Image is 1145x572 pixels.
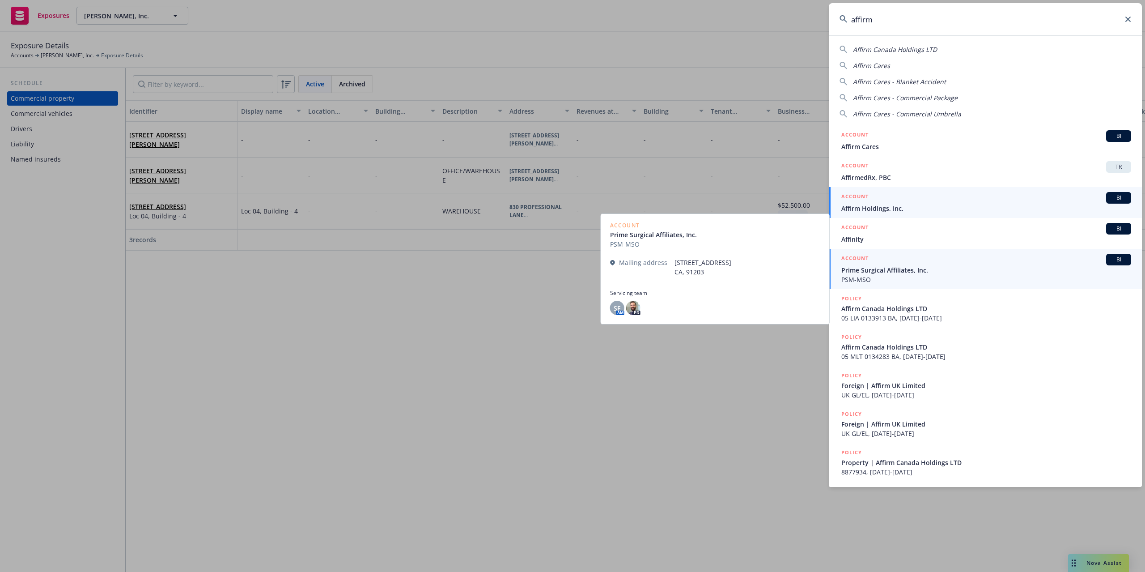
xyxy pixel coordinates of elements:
[841,352,1131,361] span: 05 MLT 0134283 BA, [DATE]-[DATE]
[841,467,1131,477] span: 8877934, [DATE]-[DATE]
[841,275,1131,284] span: PSM-MSO
[841,294,862,303] h5: POLICY
[853,77,946,86] span: Affirm Cares - Blanket Accident
[829,443,1142,482] a: POLICYProperty | Affirm Canada Holdings LTD8877934, [DATE]-[DATE]
[1110,194,1128,202] span: BI
[841,371,862,380] h5: POLICY
[841,192,869,203] h5: ACCOUNT
[841,381,1131,390] span: Foreign | Affirm UK Limited
[841,223,869,234] h5: ACCOUNT
[841,265,1131,275] span: Prime Surgical Affiliates, Inc.
[829,289,1142,328] a: POLICYAffirm Canada Holdings LTD05 LIA 0133913 BA, [DATE]-[DATE]
[829,249,1142,289] a: ACCOUNTBIPrime Surgical Affiliates, Inc.PSM-MSO
[853,94,958,102] span: Affirm Cares - Commercial Package
[841,235,1131,244] span: Affinity
[841,429,1131,438] span: UK GL/EL, [DATE]-[DATE]
[1110,256,1128,264] span: BI
[829,156,1142,187] a: ACCOUNTTRAffirmedRx, PBC
[1110,225,1128,233] span: BI
[841,130,869,141] h5: ACCOUNT
[841,254,869,265] h5: ACCOUNT
[841,333,862,341] h5: POLICY
[841,448,862,457] h5: POLICY
[841,419,1131,429] span: Foreign | Affirm UK Limited
[841,410,862,418] h5: POLICY
[1110,163,1128,171] span: TR
[829,328,1142,366] a: POLICYAffirm Canada Holdings LTD05 MLT 0134283 BA, [DATE]-[DATE]
[853,110,961,118] span: Affirm Cares - Commercial Umbrella
[841,161,869,172] h5: ACCOUNT
[841,390,1131,400] span: UK GL/EL, [DATE]-[DATE]
[829,187,1142,218] a: ACCOUNTBIAffirm Holdings, Inc.
[841,342,1131,352] span: Affirm Canada Holdings LTD
[841,458,1131,467] span: Property | Affirm Canada Holdings LTD
[829,125,1142,156] a: ACCOUNTBIAffirm Cares
[1110,132,1128,140] span: BI
[841,173,1131,182] span: AffirmedRx, PBC
[853,45,937,54] span: Affirm Canada Holdings LTD
[841,142,1131,151] span: Affirm Cares
[853,61,890,70] span: Affirm Cares
[841,204,1131,213] span: Affirm Holdings, Inc.
[841,313,1131,323] span: 05 LIA 0133913 BA, [DATE]-[DATE]
[829,405,1142,443] a: POLICYForeign | Affirm UK LimitedUK GL/EL, [DATE]-[DATE]
[829,3,1142,35] input: Search...
[829,218,1142,249] a: ACCOUNTBIAffinity
[841,304,1131,313] span: Affirm Canada Holdings LTD
[829,366,1142,405] a: POLICYForeign | Affirm UK LimitedUK GL/EL, [DATE]-[DATE]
